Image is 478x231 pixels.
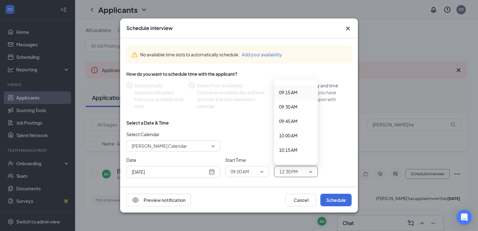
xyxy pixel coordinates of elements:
[135,89,184,110] div: Applicant will select from your available time slots
[225,157,269,163] span: Start Time
[279,103,297,110] span: 09:30 AM
[140,51,347,58] div: No available time slots to automatically schedule.
[132,196,139,204] svg: Eye
[132,168,207,175] input: Aug 27, 2025
[344,25,352,32] button: Close
[457,210,472,225] div: Open Intercom Messenger
[135,82,184,89] div: Automatically
[197,82,271,89] div: Select from availability
[131,52,138,58] svg: Warning
[279,146,297,153] span: 10:15 AM
[126,71,352,77] div: How do you want to schedule time with the applicant?
[126,131,220,138] span: Select Calendar
[242,51,282,58] button: Add your availability
[126,157,220,163] span: Date
[132,141,187,151] span: [PERSON_NAME] Calendar
[344,25,352,32] svg: Cross
[320,194,352,206] button: Schedule
[231,167,249,176] span: 09:00 AM
[279,167,298,176] span: 12:30 PM
[126,194,191,206] button: EyePreview notification
[279,89,297,96] span: 09:15 AM
[279,118,297,125] span: 09:45 AM
[126,25,173,32] h3: Schedule interview
[279,132,297,139] span: 10:00 AM
[126,120,169,126] div: Select a Date & Time
[279,161,297,168] span: 10:30 AM
[285,194,317,206] button: Cancel
[197,89,271,110] div: Choose an available day and time slot from the interview lead’s calendar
